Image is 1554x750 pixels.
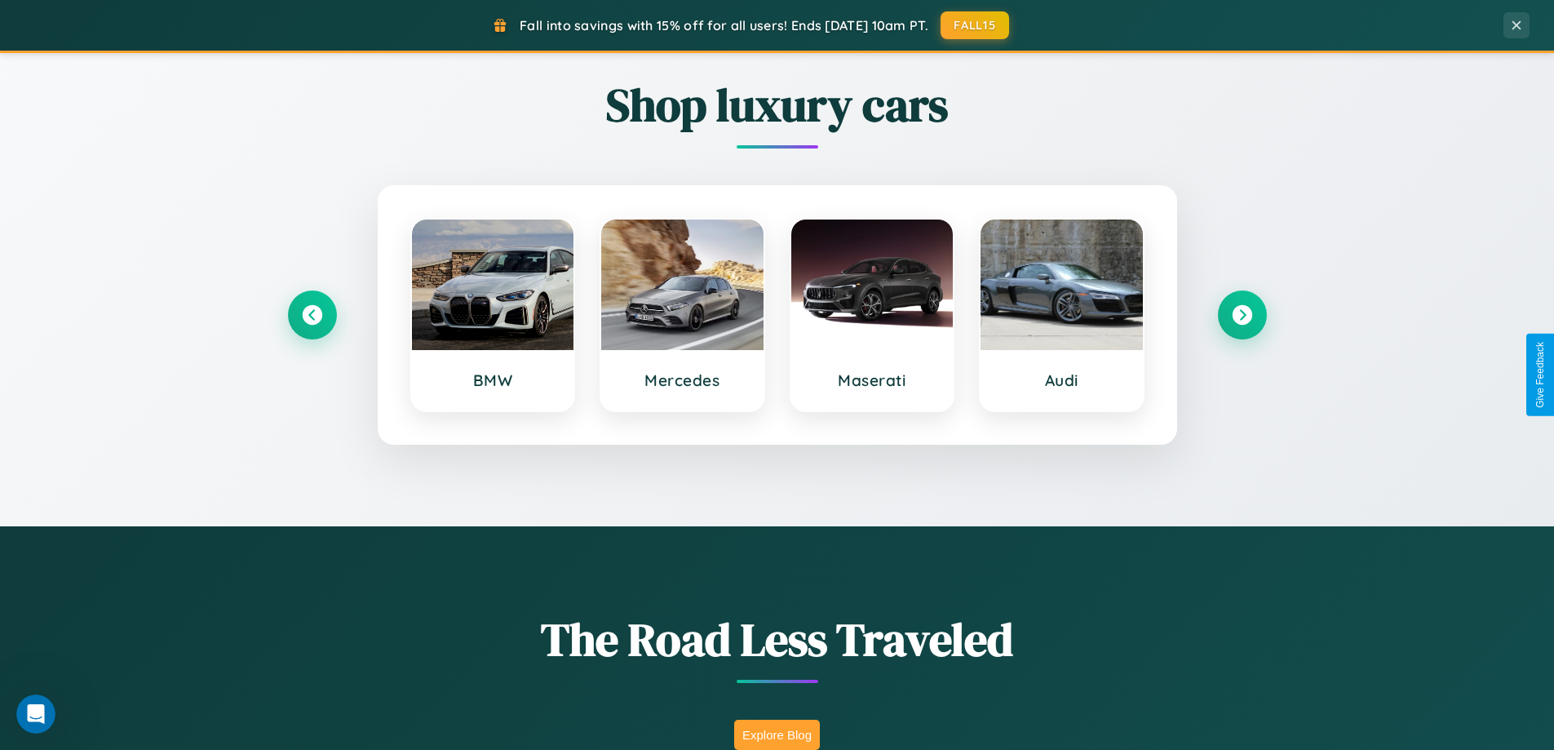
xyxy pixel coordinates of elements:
h3: Maserati [808,371,937,390]
button: FALL15 [941,11,1009,39]
h1: The Road Less Traveled [288,608,1267,671]
h3: BMW [428,371,558,390]
h3: Mercedes [618,371,747,390]
h2: Shop luxury cars [288,73,1267,136]
div: Give Feedback [1534,342,1546,408]
span: Fall into savings with 15% off for all users! Ends [DATE] 10am PT. [520,17,928,33]
h3: Audi [997,371,1127,390]
button: Explore Blog [734,720,820,750]
iframe: Intercom live chat [16,695,55,734]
